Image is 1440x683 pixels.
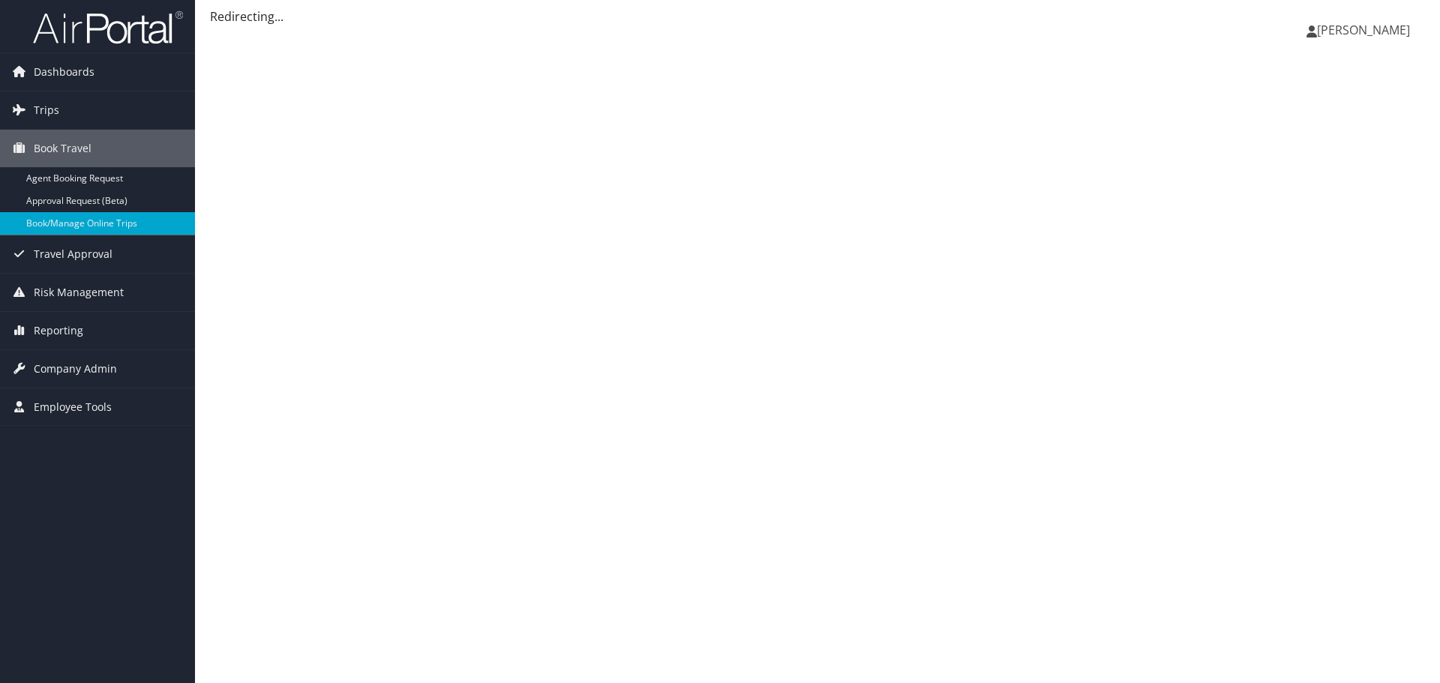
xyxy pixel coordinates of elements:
[34,388,112,426] span: Employee Tools
[34,235,112,273] span: Travel Approval
[34,91,59,129] span: Trips
[34,130,91,167] span: Book Travel
[34,274,124,311] span: Risk Management
[34,350,117,388] span: Company Admin
[1317,22,1410,38] span: [PERSON_NAME]
[34,53,94,91] span: Dashboards
[210,7,1425,25] div: Redirecting...
[33,10,183,45] img: airportal-logo.png
[1306,7,1425,52] a: [PERSON_NAME]
[34,312,83,349] span: Reporting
